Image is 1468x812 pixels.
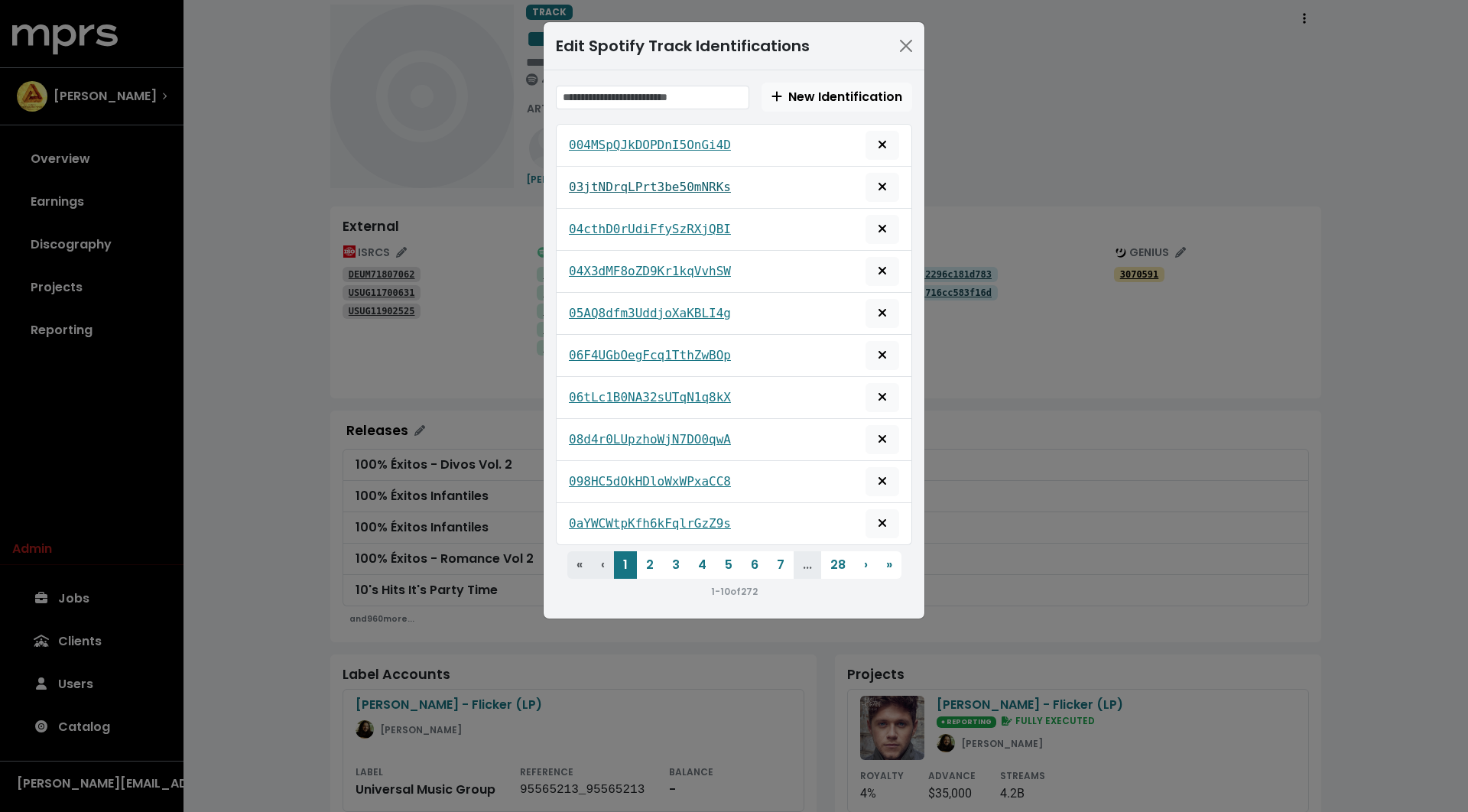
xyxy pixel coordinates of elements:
[569,180,731,194] tt: 03jtNDrqLPrt3be50mNRKs
[569,432,731,447] tt: 08d4r0LUpzhoWjN7DO0qwA
[866,173,899,202] button: Remove this spotify identification
[569,388,731,407] a: 06tLc1B0NA32sUTqN1q8kX
[569,474,731,489] tt: 098HC5dOkHDloWxWPxaCC8
[866,467,899,496] button: Remove this spotify identification
[742,551,768,579] button: 6
[716,551,742,579] button: 5
[556,34,810,57] div: Edit Spotify Track Identifications
[569,138,731,152] tt: 004MSpQJkDOPDnI5OnGi4D
[614,551,637,579] button: 1
[569,222,731,236] tt: 04cthD0rUdiFfySzRXjQBI
[663,551,689,579] button: 3
[866,341,899,370] button: Remove this spotify identification
[569,178,731,197] a: 03jtNDrqLPrt3be50mNRKs
[864,556,868,573] span: ›
[866,299,899,328] button: Remove this spotify identification
[866,215,899,244] button: Remove this spotify identification
[569,390,731,404] tt: 06tLc1B0NA32sUTqN1q8kX
[569,430,731,449] a: 08d4r0LUpzhoWjN7DO0qwA
[771,88,902,106] span: New Identification
[866,131,899,160] button: Remove this spotify identification
[569,515,731,533] a: 0aYWCWtpKfh6kFqlrGzZ9s
[569,220,731,239] a: 04cthD0rUdiFfySzRXjQBI
[768,551,794,579] button: 7
[689,551,716,579] button: 4
[569,473,731,491] a: 098HC5dOkHDloWxWPxaCC8
[569,264,731,278] tt: 04X3dMF8oZD9Kr1kqVvhSW
[711,585,758,598] small: 1 - 10 of 272
[569,304,731,323] a: 05AQ8dfm3UddjoXaKBLI4g
[866,383,899,412] button: Remove this spotify identification
[866,509,899,538] button: Remove this spotify identification
[886,556,892,573] span: »
[637,551,663,579] button: 2
[821,551,855,579] button: 28
[894,34,918,58] button: Close
[866,425,899,454] button: Remove this spotify identification
[569,136,731,154] a: 004MSpQJkDOPDnI5OnGi4D
[569,262,731,281] a: 04X3dMF8oZD9Kr1kqVvhSW
[569,348,731,362] tt: 06F4UGbOegFcq1TthZwBOp
[569,306,731,320] tt: 05AQ8dfm3UddjoXaKBLI4g
[569,516,731,531] tt: 0aYWCWtpKfh6kFqlrGzZ9s
[762,83,912,112] button: Create new Spotify track identification
[569,346,731,365] a: 06F4UGbOegFcq1TthZwBOp
[866,257,899,286] button: Remove this spotify identification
